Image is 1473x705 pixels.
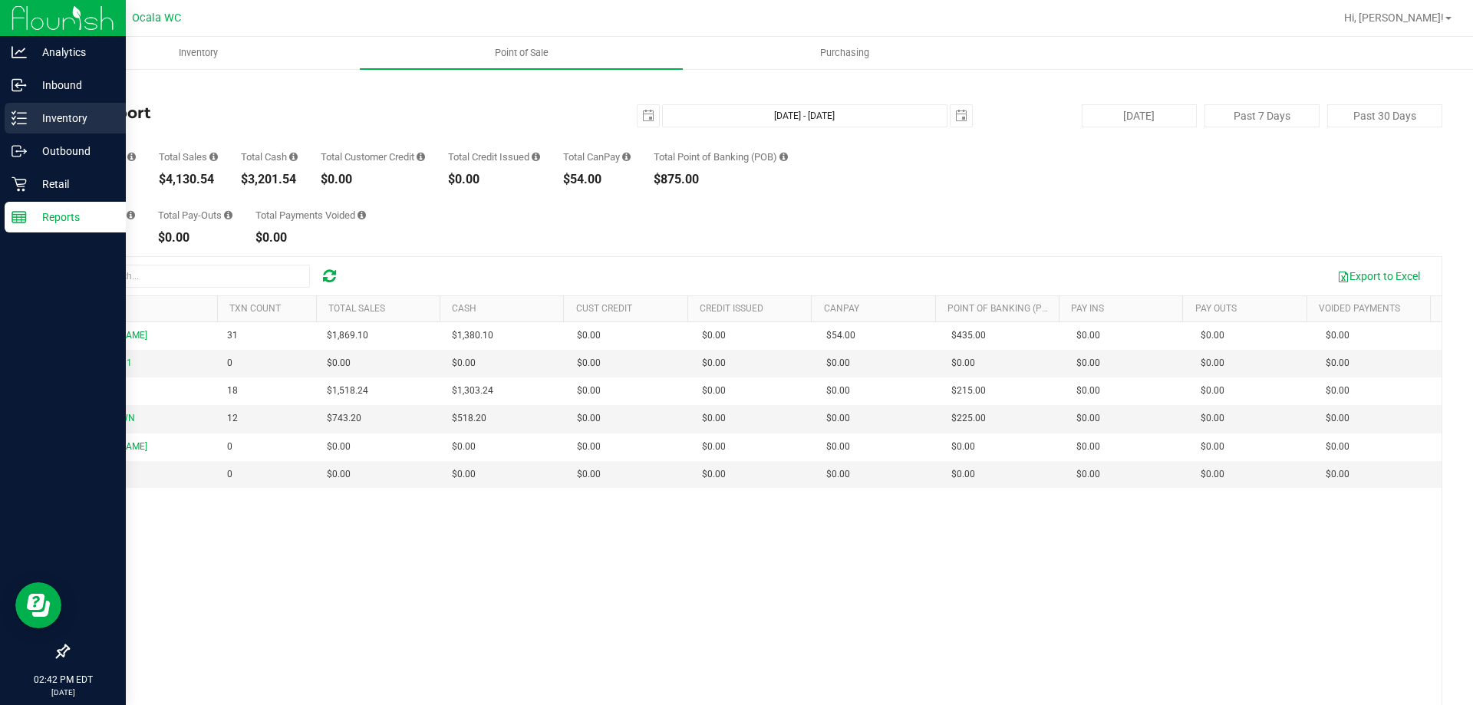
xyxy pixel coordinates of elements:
[327,411,361,426] span: $743.20
[702,384,726,398] span: $0.00
[1319,303,1400,314] a: Voided Payments
[229,303,281,314] a: TXN Count
[702,328,726,343] span: $0.00
[227,356,232,371] span: 0
[824,303,859,314] a: CanPay
[417,152,425,162] i: Sum of all successful, non-voided payment transaction amounts using account credit as the payment...
[577,467,601,482] span: $0.00
[1327,263,1430,289] button: Export to Excel
[1327,104,1442,127] button: Past 30 Days
[1071,303,1104,314] a: Pay Ins
[1201,440,1224,454] span: $0.00
[452,384,493,398] span: $1,303.24
[27,109,119,127] p: Inventory
[132,12,181,25] span: Ocala WC
[638,105,659,127] span: select
[826,411,850,426] span: $0.00
[1082,104,1197,127] button: [DATE]
[12,209,27,225] inline-svg: Reports
[1326,467,1349,482] span: $0.00
[452,467,476,482] span: $0.00
[1201,411,1224,426] span: $0.00
[779,152,788,162] i: Sum of the successful, non-voided point-of-banking payment transaction amounts, both via payment ...
[826,384,850,398] span: $0.00
[227,467,232,482] span: 0
[255,232,366,244] div: $0.00
[474,46,569,60] span: Point of Sale
[826,467,850,482] span: $0.00
[1326,384,1349,398] span: $0.00
[255,210,366,220] div: Total Payments Voided
[577,440,601,454] span: $0.00
[241,173,298,186] div: $3,201.54
[452,411,486,426] span: $518.20
[1344,12,1444,24] span: Hi, [PERSON_NAME]!
[12,77,27,93] inline-svg: Inbound
[654,152,788,162] div: Total Point of Banking (POB)
[826,440,850,454] span: $0.00
[127,152,136,162] i: Count of all successful payment transactions, possibly including voids, refunds, and cash-back fr...
[563,173,631,186] div: $54.00
[158,46,239,60] span: Inventory
[358,210,366,220] i: Sum of all voided payment transaction amounts (excluding tips and transaction fees) within the da...
[227,328,238,343] span: 31
[654,173,788,186] div: $875.00
[1204,104,1320,127] button: Past 7 Days
[448,152,540,162] div: Total Credit Issued
[448,173,540,186] div: $0.00
[577,328,601,343] span: $0.00
[328,303,385,314] a: Total Sales
[1076,440,1100,454] span: $0.00
[227,411,238,426] span: 12
[327,356,351,371] span: $0.00
[27,43,119,61] p: Analytics
[826,328,855,343] span: $54.00
[1195,303,1237,314] a: Pay Outs
[951,328,986,343] span: $435.00
[452,356,476,371] span: $0.00
[1326,356,1349,371] span: $0.00
[577,384,601,398] span: $0.00
[80,265,310,288] input: Search...
[1076,411,1100,426] span: $0.00
[159,173,218,186] div: $4,130.54
[951,356,975,371] span: $0.00
[12,176,27,192] inline-svg: Retail
[563,152,631,162] div: Total CanPay
[951,105,972,127] span: select
[683,37,1006,69] a: Purchasing
[1201,384,1224,398] span: $0.00
[158,232,232,244] div: $0.00
[1201,467,1224,482] span: $0.00
[826,356,850,371] span: $0.00
[227,384,238,398] span: 18
[27,76,119,94] p: Inbound
[1076,467,1100,482] span: $0.00
[452,440,476,454] span: $0.00
[360,37,683,69] a: Point of Sale
[951,467,975,482] span: $0.00
[158,210,232,220] div: Total Pay-Outs
[799,46,890,60] span: Purchasing
[1076,328,1100,343] span: $0.00
[68,104,526,121] h4: Till Report
[951,411,986,426] span: $225.00
[951,440,975,454] span: $0.00
[577,411,601,426] span: $0.00
[7,673,119,687] p: 02:42 PM EDT
[241,152,298,162] div: Total Cash
[1201,356,1224,371] span: $0.00
[702,356,726,371] span: $0.00
[1076,384,1100,398] span: $0.00
[622,152,631,162] i: Sum of all successful, non-voided payment transaction amounts using CanPay (as well as manual Can...
[159,152,218,162] div: Total Sales
[947,303,1056,314] a: Point of Banking (POB)
[289,152,298,162] i: Sum of all successful, non-voided cash payment transaction amounts (excluding tips and transactio...
[1326,440,1349,454] span: $0.00
[532,152,540,162] i: Sum of all successful refund transaction amounts from purchase returns resulting in account credi...
[27,208,119,226] p: Reports
[27,142,119,160] p: Outbound
[1201,328,1224,343] span: $0.00
[702,440,726,454] span: $0.00
[577,356,601,371] span: $0.00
